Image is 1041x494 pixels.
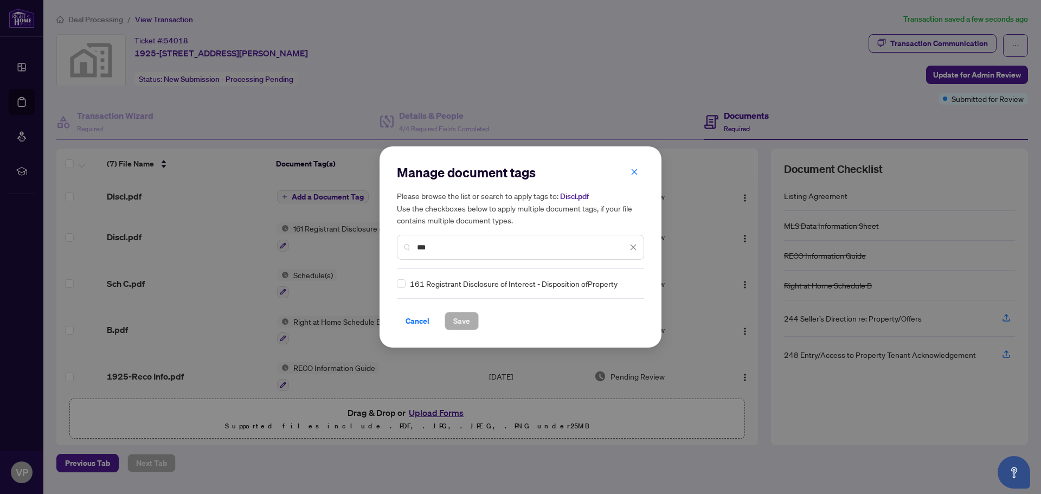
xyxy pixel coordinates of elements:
button: Open asap [998,456,1030,489]
button: Save [445,312,479,330]
span: 161 Registrant Disclosure of Interest - Disposition ofProperty [410,278,618,290]
button: Cancel [397,312,438,330]
span: close [631,168,638,176]
span: Discl.pdf [560,191,589,201]
span: Cancel [406,312,429,330]
span: close [629,243,637,251]
h5: Please browse the list or search to apply tags to: Use the checkboxes below to apply multiple doc... [397,190,644,226]
h2: Manage document tags [397,164,644,181]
